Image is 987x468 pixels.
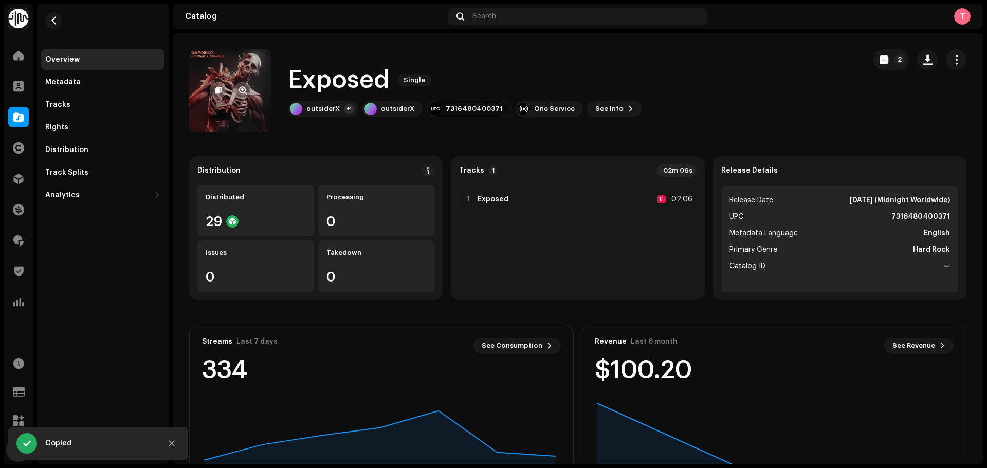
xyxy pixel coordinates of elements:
[729,211,743,223] span: UPC
[892,335,935,356] span: See Revenue
[478,195,508,203] strong: Exposed
[595,99,624,119] span: See Info
[45,191,80,199] div: Analytics
[236,338,278,346] div: Last 7 days
[631,338,678,346] div: Last 6 month
[534,105,575,113] div: One Service
[473,338,561,354] button: See Consumption
[913,244,950,256] strong: Hard Rock
[729,194,773,207] span: Release Date
[729,244,777,256] span: Primary Genre
[45,101,70,109] div: Tracks
[446,105,503,113] div: 7316480400371
[381,105,414,113] div: outsiderX
[459,166,484,175] strong: Tracks
[8,8,29,29] img: 0f74c21f-6d1c-4dbc-9196-dbddad53419e
[185,12,444,21] div: Catalog
[45,437,153,450] div: Copied
[488,166,498,175] p-badge: 1
[41,140,164,160] re-m-nav-item: Distribution
[41,162,164,183] re-m-nav-item: Track Splits
[288,64,389,97] h1: Exposed
[326,193,427,201] div: Processing
[41,49,164,70] re-m-nav-item: Overview
[657,195,666,203] div: E
[595,338,627,346] div: Revenue
[894,54,905,65] p-badge: 2
[344,104,354,114] div: +1
[472,12,496,21] span: Search
[206,249,306,257] div: Issues
[943,260,950,272] strong: —
[41,95,164,115] re-m-nav-item: Tracks
[326,249,427,257] div: Takedown
[45,169,88,177] div: Track Splits
[45,78,81,86] div: Metadata
[397,74,431,86] span: Single
[891,211,950,223] strong: 7316480400371
[45,55,80,64] div: Overview
[721,166,778,175] strong: Release Details
[884,338,954,354] button: See Revenue
[954,8,971,25] div: T
[41,72,164,92] re-m-nav-item: Metadata
[729,227,798,239] span: Metadata Language
[729,260,765,272] span: Catalog ID
[161,433,182,454] button: Close
[202,338,232,346] div: Streams
[873,49,909,70] button: 2
[306,105,340,113] div: outsiderX
[197,166,241,175] div: Distribution
[657,164,697,177] div: 02m 06s
[6,437,31,462] div: Open Intercom Messenger
[587,101,642,117] button: See Info
[206,193,306,201] div: Distributed
[45,123,68,132] div: Rights
[41,117,164,138] re-m-nav-item: Rights
[924,227,950,239] strong: English
[670,193,692,205] div: 02:06
[41,185,164,205] re-m-nav-dropdown: Analytics
[850,194,950,207] strong: [DATE] (Midnight Worldwide)
[45,146,88,154] div: Distribution
[482,335,542,356] span: See Consumption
